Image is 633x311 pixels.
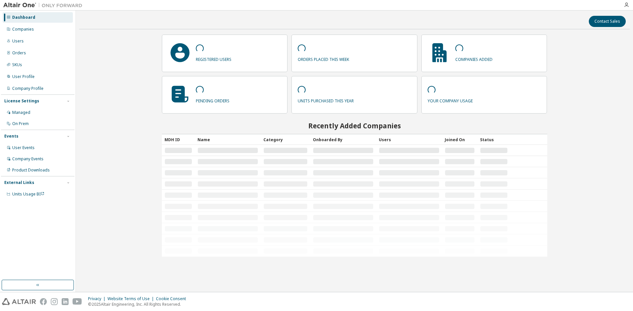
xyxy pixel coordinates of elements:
[12,110,30,115] div: Managed
[88,301,190,307] p: © 2025 Altair Engineering, Inc. All Rights Reserved.
[62,298,69,305] img: linkedin.svg
[480,134,508,145] div: Status
[197,134,258,145] div: Name
[379,134,439,145] div: Users
[156,296,190,301] div: Cookie Consent
[12,156,44,162] div: Company Events
[12,168,50,173] div: Product Downloads
[2,298,36,305] img: altair_logo.svg
[196,55,231,62] p: registered users
[4,134,18,139] div: Events
[455,55,493,62] p: companies added
[12,145,35,150] div: User Events
[298,55,349,62] p: orders placed this week
[12,86,44,91] div: Company Profile
[12,15,35,20] div: Dashboard
[589,16,626,27] button: Contact Sales
[428,96,473,104] p: your company usage
[263,134,308,145] div: Category
[4,180,34,185] div: External Links
[4,98,39,104] div: License Settings
[12,50,26,56] div: Orders
[313,134,374,145] div: Onboarded By
[12,62,22,67] div: SKUs
[40,298,47,305] img: facebook.svg
[12,27,34,32] div: Companies
[107,296,156,301] div: Website Terms of Use
[88,296,107,301] div: Privacy
[12,74,35,79] div: User Profile
[165,134,192,145] div: MDH ID
[445,134,475,145] div: Joined On
[162,121,547,130] h2: Recently Added Companies
[298,96,354,104] p: units purchased this year
[12,121,29,126] div: On Prem
[3,2,86,9] img: Altair One
[73,298,82,305] img: youtube.svg
[51,298,58,305] img: instagram.svg
[12,191,45,197] span: Units Usage BI
[196,96,229,104] p: pending orders
[12,39,24,44] div: Users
